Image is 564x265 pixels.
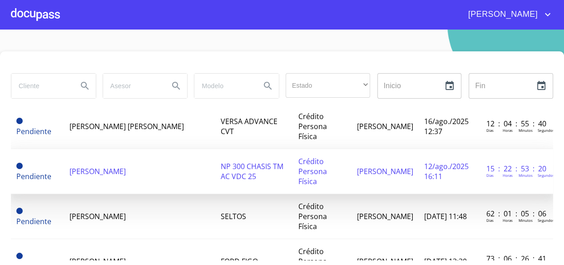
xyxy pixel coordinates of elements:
span: [PERSON_NAME] [69,211,126,221]
button: Search [74,75,96,97]
div: ​ [286,73,370,98]
p: Segundos [538,173,554,178]
p: Minutos [519,128,533,133]
span: [DATE] 11:48 [424,211,466,221]
p: 62 : 01 : 05 : 06 [486,209,548,219]
span: Pendiente [16,126,51,136]
p: Dias [486,128,494,133]
span: Pendiente [16,216,51,226]
p: Horas [503,128,513,133]
span: Crédito Persona Física [298,156,327,186]
span: Pendiente [16,208,23,214]
span: NP 300 CHASIS TM AC VDC 25 [221,161,283,181]
span: 16/ago./2025 12:37 [424,116,468,136]
p: Horas [503,173,513,178]
p: Minutos [519,173,533,178]
span: SELTOS [221,211,246,221]
span: Pendiente [16,253,23,259]
span: Pendiente [16,163,23,169]
input: search [11,74,70,98]
span: 12/ago./2025 16:11 [424,161,468,181]
span: Pendiente [16,171,51,181]
span: VERSA ADVANCE CVT [221,116,277,136]
p: Horas [503,218,513,223]
p: 15 : 22 : 53 : 20 [486,164,548,174]
button: Search [165,75,187,97]
span: [PERSON_NAME] [PERSON_NAME] [69,121,184,131]
span: [PERSON_NAME] [69,166,126,176]
span: Crédito Persona Física [298,201,327,231]
p: 12 : 04 : 55 : 40 [486,119,548,129]
span: [PERSON_NAME] [461,7,542,22]
input: search [194,74,253,98]
p: Dias [486,218,494,223]
span: [PERSON_NAME] [356,211,413,221]
p: Segundos [538,128,554,133]
span: Pendiente [16,118,23,124]
input: search [103,74,162,98]
span: Crédito Persona Física [298,111,327,141]
p: Minutos [519,218,533,223]
p: 73 : 06 : 26 : 41 [486,254,548,264]
span: [PERSON_NAME] [356,166,413,176]
button: Search [257,75,279,97]
p: Dias [486,173,494,178]
span: [PERSON_NAME] [356,121,413,131]
button: account of current user [461,7,553,22]
p: Segundos [538,218,554,223]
